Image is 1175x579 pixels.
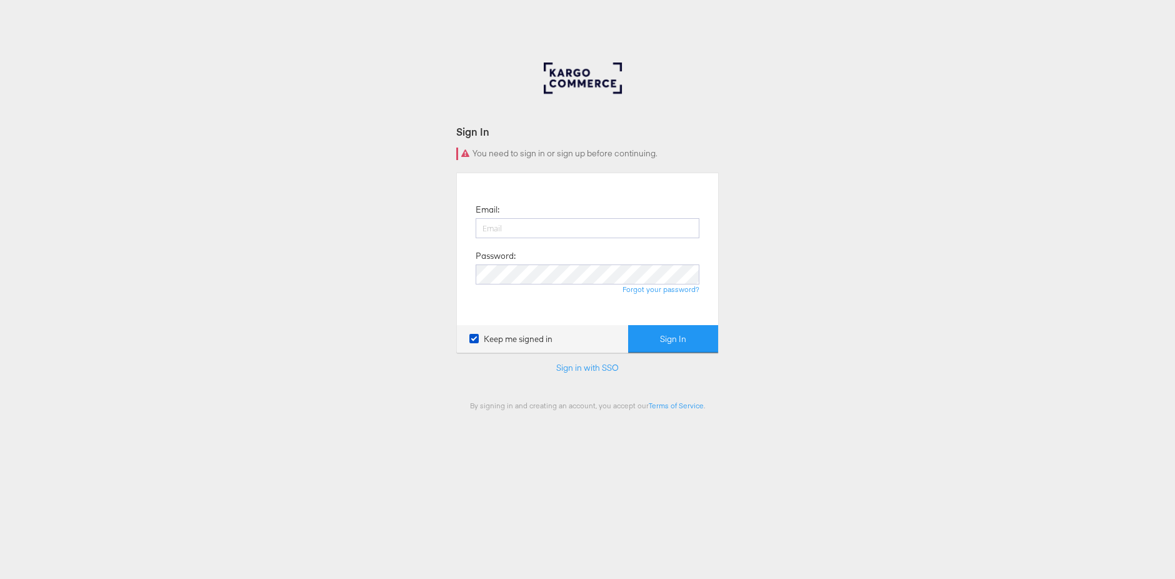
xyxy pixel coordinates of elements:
div: Sign In [456,124,719,139]
a: Forgot your password? [622,284,699,294]
div: By signing in and creating an account, you accept our . [456,401,719,410]
button: Sign In [628,325,718,353]
label: Email: [476,204,499,216]
label: Keep me signed in [469,333,552,345]
input: Email [476,218,699,238]
div: You need to sign in or sign up before continuing. [456,148,719,160]
a: Sign in with SSO [556,362,619,373]
label: Password: [476,250,516,262]
a: Terms of Service [649,401,704,410]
